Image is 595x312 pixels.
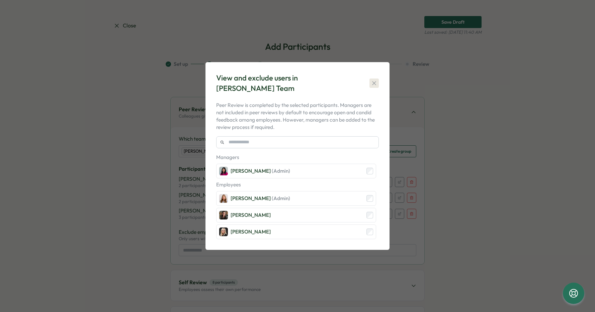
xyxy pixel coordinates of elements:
[219,167,228,175] img: Kat Haynes
[216,181,376,188] p: Employees
[231,167,290,175] div: [PERSON_NAME]
[219,194,228,203] img: Becky Romero
[231,195,290,202] div: [PERSON_NAME]
[231,211,271,219] div: [PERSON_NAME]
[231,228,271,236] div: [PERSON_NAME]
[216,73,353,94] div: View and exclude users in [PERSON_NAME] Team
[272,195,290,201] span: (Admin)
[216,154,376,161] p: Managers
[219,211,228,219] img: Sarah Ahmari
[219,227,228,236] img: Bobbie Falk
[216,102,379,131] p: Peer Review is completed by the selected participants. Managers are not included in peer reviews ...
[272,168,290,174] span: (Admin)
